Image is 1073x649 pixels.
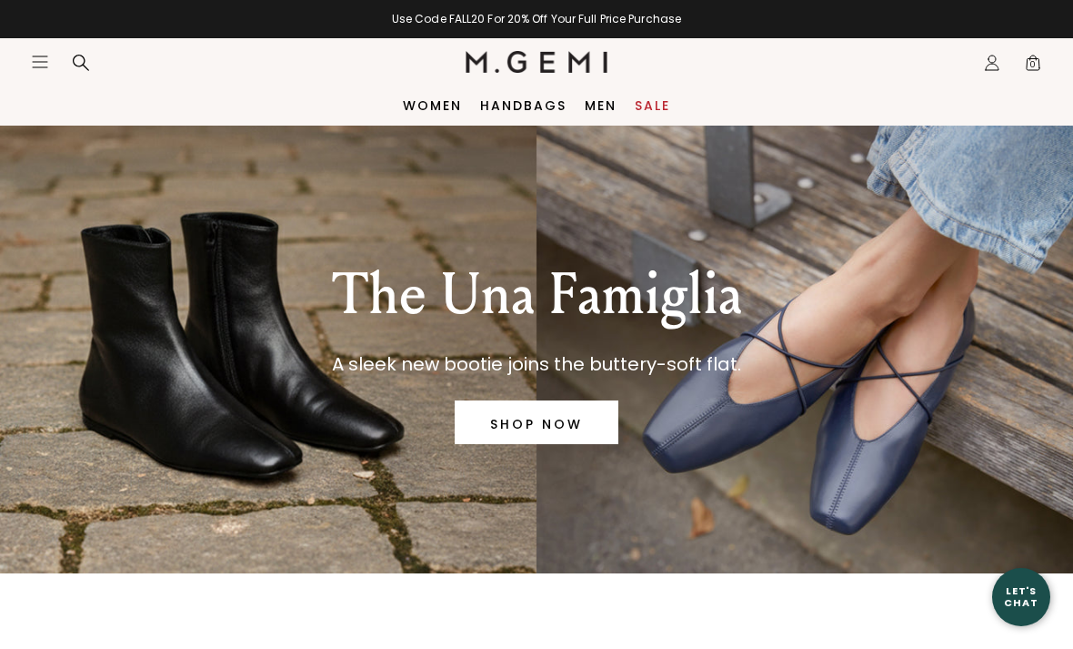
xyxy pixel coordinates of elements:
p: The Una Famiglia [332,262,742,328]
a: SHOP NOW [455,401,618,444]
a: Women [403,98,462,113]
button: Open site menu [31,53,49,71]
div: Let's Chat [992,585,1050,608]
img: M.Gemi [466,51,608,73]
a: Men [585,98,617,113]
a: Sale [635,98,670,113]
p: A sleek new bootie joins the buttery-soft flat. [332,350,742,379]
a: Handbags [480,98,567,113]
span: 0 [1024,57,1042,76]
